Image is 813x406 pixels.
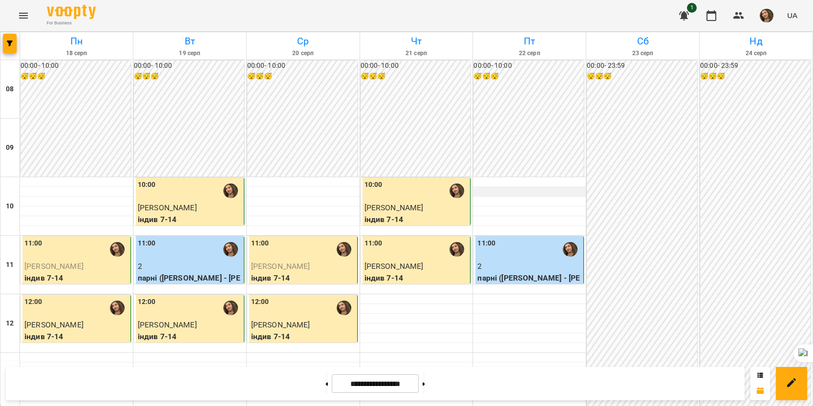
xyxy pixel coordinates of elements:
button: Menu [12,4,35,27]
p: індив 7-14 [251,272,355,284]
span: [PERSON_NAME] [251,262,310,271]
h6: 00:00 - 23:59 [700,61,811,71]
h6: Пн [21,34,131,49]
label: 11:00 [251,238,269,249]
span: UA [787,10,797,20]
p: індив 7-14 [138,214,242,225]
span: [PERSON_NAME] [24,262,84,271]
h6: 22 серп [474,49,584,58]
p: 2 [477,261,581,272]
h6: 24 серп [701,49,811,58]
img: Анастасія Іванова [449,183,464,198]
p: індив 7-14 [24,331,128,343]
p: індив 7-14 [24,272,128,284]
h6: 😴😴😴 [21,71,131,82]
h6: Сб [588,34,698,49]
img: Анастасія Іванова [223,183,238,198]
h6: Чт [362,34,471,49]
h6: 😴😴😴 [247,71,358,82]
img: Анастасія Іванова [110,242,125,257]
h6: 10 [6,201,14,212]
h6: Вт [135,34,245,49]
h6: 09 [6,142,14,153]
p: індив 7-14 [138,331,242,343]
h6: 23 серп [588,49,698,58]
p: парні ([PERSON_NAME] - [PERSON_NAME]) [138,272,242,295]
span: [PERSON_NAME] [364,203,424,212]
img: Анастасія Іванова [563,242,578,257]
h6: 21 серп [362,49,471,58]
label: 12:00 [24,297,43,307]
h6: 00:00 - 10:00 [473,61,584,71]
span: [PERSON_NAME] [364,262,424,271]
span: 1 [687,3,697,13]
span: For Business [47,20,96,26]
label: 11:00 [364,238,383,249]
img: Анастасія Іванова [337,242,351,257]
img: e02786069a979debee2ecc2f3beb162c.jpeg [760,9,773,22]
h6: 11 [6,260,14,270]
h6: 😴😴😴 [700,71,811,82]
h6: 20 серп [248,49,358,58]
img: Анастасія Іванова [223,301,238,315]
label: 12:00 [251,297,269,307]
h6: 00:00 - 10:00 [21,61,131,71]
label: 10:00 [138,180,156,190]
h6: 😴😴😴 [473,71,584,82]
p: індив 7-14 [364,214,469,225]
h6: 00:00 - 10:00 [134,61,244,71]
h6: Нд [701,34,811,49]
img: Voopty Logo [47,5,96,19]
label: 11:00 [138,238,156,249]
h6: 18 серп [21,49,131,58]
h6: 😴😴😴 [134,71,244,82]
h6: Ср [248,34,358,49]
h6: 12 [6,318,14,329]
h6: 00:00 - 10:00 [361,61,471,71]
p: індив 7-14 [364,272,469,284]
label: 11:00 [24,238,43,249]
p: парні ([PERSON_NAME] - [PERSON_NAME]) [477,272,581,295]
span: [PERSON_NAME] [138,320,197,329]
h6: 00:00 - 10:00 [247,61,358,71]
span: [PERSON_NAME] [138,203,197,212]
h6: Пт [474,34,584,49]
h6: 08 [6,84,14,95]
span: [PERSON_NAME] [251,320,310,329]
h6: 😴😴😴 [587,71,697,82]
button: UA [783,6,801,24]
img: Анастасія Іванова [337,301,351,315]
span: [PERSON_NAME] [24,320,84,329]
label: 10:00 [364,180,383,190]
h6: 00:00 - 23:59 [587,61,697,71]
img: Анастасія Іванова [110,301,125,315]
h6: 😴😴😴 [361,71,471,82]
img: Анастасія Іванова [223,242,238,257]
img: Анастасія Іванова [449,242,464,257]
p: індив 7-14 [251,331,355,343]
p: 2 [138,261,242,272]
label: 11:00 [477,238,495,249]
h6: 19 серп [135,49,245,58]
label: 12:00 [138,297,156,307]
